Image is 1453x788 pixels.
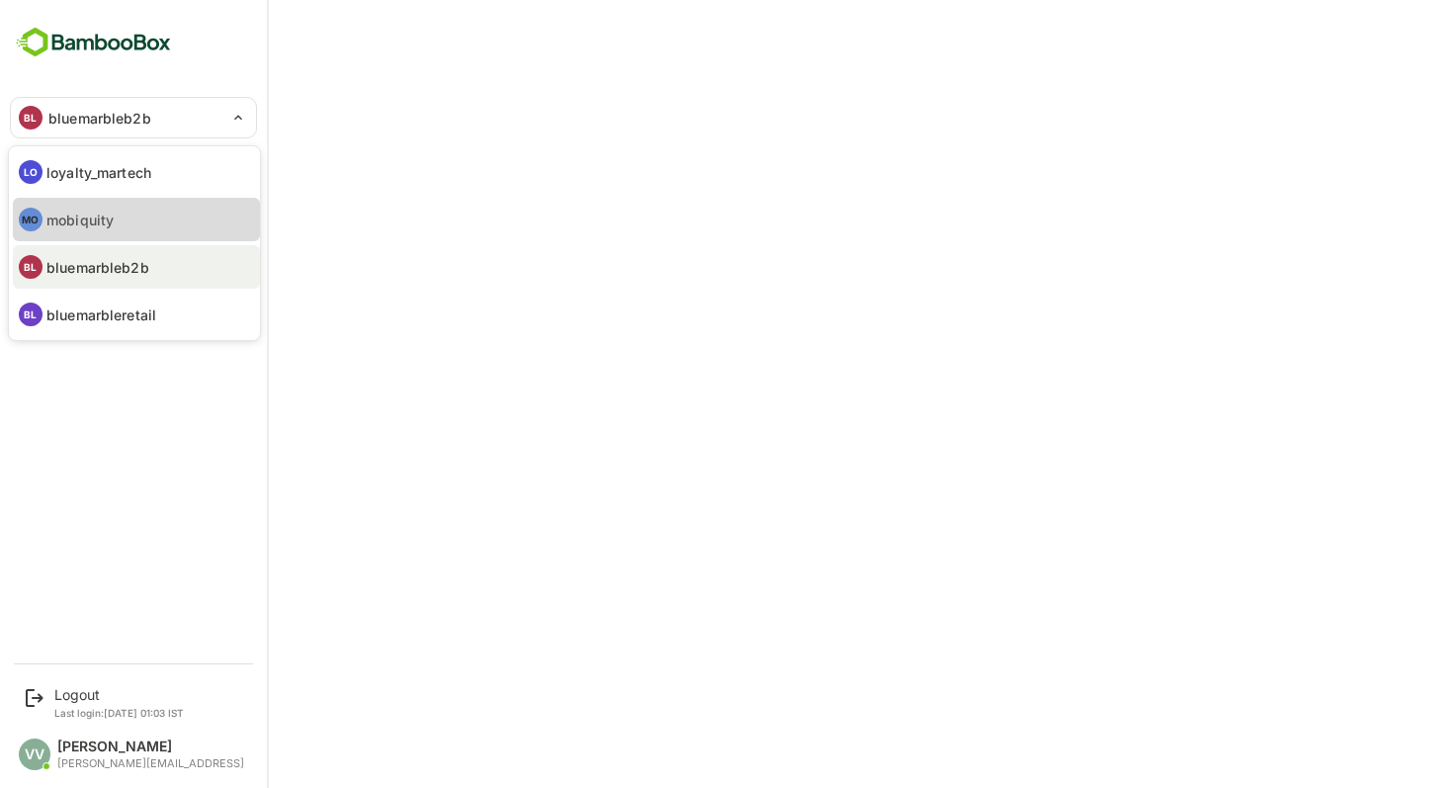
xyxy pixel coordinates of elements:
[46,305,156,325] p: bluemarbleretail
[19,208,43,231] div: MO
[19,303,43,326] div: BL
[46,210,114,230] p: mobiquity
[19,160,43,184] div: LO
[46,257,149,278] p: bluemarbleb2b
[19,255,43,279] div: BL
[46,162,151,183] p: loyalty_martech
